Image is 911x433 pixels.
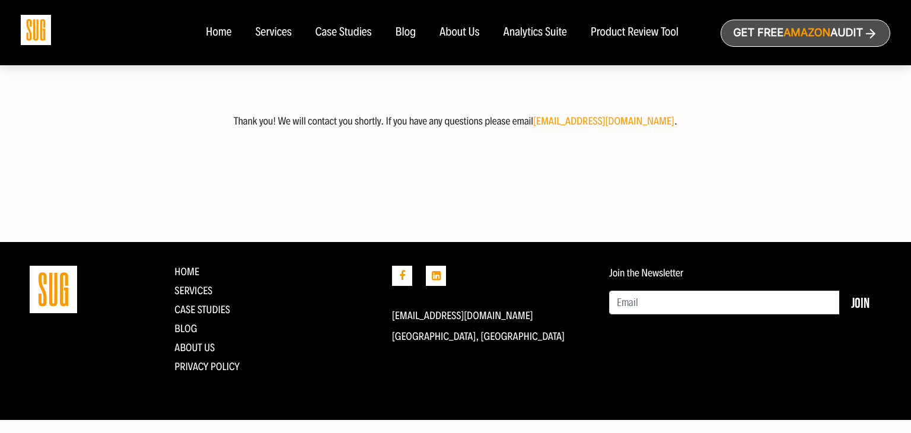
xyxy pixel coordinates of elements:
p: [GEOGRAPHIC_DATA], [GEOGRAPHIC_DATA] [392,330,592,342]
a: Home [174,265,199,278]
a: Product Review Tool [591,26,679,39]
span: Amazon [783,27,830,39]
a: Case Studies [316,26,372,39]
img: Straight Up Growth [30,266,77,313]
input: Email [609,291,840,314]
a: Services [255,26,291,39]
label: Join the Newsletter [609,267,683,279]
a: Blog [396,26,416,39]
a: About Us [439,26,480,39]
a: [EMAIL_ADDRESS][DOMAIN_NAME] [533,114,674,128]
a: Analytics Suite [504,26,567,39]
a: Get freeAmazonAudit [721,20,890,47]
a: Blog [174,322,197,335]
a: [EMAIL_ADDRESS][DOMAIN_NAME] [392,309,533,322]
button: Join [839,291,881,314]
a: About Us [174,341,215,354]
a: Privacy Policy [174,360,240,373]
a: CASE STUDIES [174,303,230,316]
img: Sug [21,15,51,45]
a: Services [174,284,212,297]
a: Home [206,26,231,39]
